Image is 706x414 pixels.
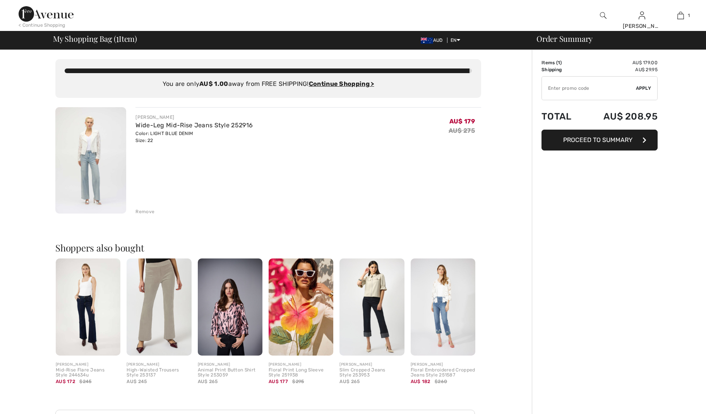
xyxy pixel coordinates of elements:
[19,22,65,29] div: < Continue Shopping
[309,80,374,87] a: Continue Shopping >
[269,258,333,356] img: Floral Print Long Sleeve Style 251938
[421,38,433,44] img: Australian Dollar
[541,130,658,151] button: Proceed to Summary
[269,379,288,384] span: AU$ 177
[53,35,137,43] span: My Shopping Bag ( Item)
[451,38,460,43] span: EN
[199,80,228,87] strong: AU$ 1.00
[411,258,475,356] img: Floral Embroidered Cropped Jeans Style 251587
[583,59,658,66] td: AU$ 179.00
[135,208,154,215] div: Remove
[55,107,126,214] img: Wide-Leg Mid-Rise Jeans Style 252916
[198,379,218,384] span: AU$ 265
[135,121,253,129] a: Wide-Leg Mid-Rise Jeans Style 252916
[563,136,632,144] span: Proceed to Summary
[19,6,74,22] img: 1ère Avenue
[583,66,658,73] td: AU$ 29.95
[411,362,475,368] div: [PERSON_NAME]
[411,379,430,384] span: AU$ 182
[411,368,475,378] div: Floral Embroidered Cropped Jeans Style 251587
[542,77,636,100] input: Promo code
[449,127,475,134] s: AU$ 275
[449,118,475,125] span: AU$ 179
[56,379,75,384] span: AU$ 172
[639,12,645,19] a: Sign In
[600,11,607,20] img: search the website
[135,130,253,144] div: Color: LIGHT BLUE DENIM Size: 22
[127,258,191,356] img: High-Waisted Trousers Style 253137
[339,362,404,368] div: [PERSON_NAME]
[639,11,645,20] img: My Info
[79,378,91,385] span: $245
[127,362,191,368] div: [PERSON_NAME]
[558,60,560,65] span: 1
[421,38,446,43] span: AUD
[435,378,447,385] span: $260
[623,22,661,30] div: [PERSON_NAME]
[541,59,583,66] td: Items ( )
[269,362,333,368] div: [PERSON_NAME]
[135,114,253,121] div: [PERSON_NAME]
[198,368,262,378] div: Animal Print Button Shirt Style 253059
[127,368,191,378] div: High-Waisted Trousers Style 253137
[688,12,690,19] span: 1
[339,379,360,384] span: AU$ 265
[269,368,333,378] div: Floral Print Long Sleeve Style 251938
[636,85,651,92] span: Apply
[677,11,684,20] img: My Bag
[116,33,119,43] span: 1
[541,66,583,73] td: Shipping
[55,243,481,252] h2: Shoppers also bought
[339,368,404,378] div: Slim Cropped Jeans Style 253953
[292,378,304,385] span: $295
[541,103,583,130] td: Total
[661,11,699,20] a: 1
[56,368,120,378] div: Mid-Rise Flare Jeans Style 244634u
[198,258,262,356] img: Animal Print Button Shirt Style 253059
[127,379,147,384] span: AU$ 245
[56,362,120,368] div: [PERSON_NAME]
[527,35,701,43] div: Order Summary
[56,258,120,356] img: Mid-Rise Flare Jeans Style 244634u
[339,258,404,356] img: Slim Cropped Jeans Style 253953
[198,362,262,368] div: [PERSON_NAME]
[65,79,472,89] div: You are only away from FREE SHIPPING!
[583,103,658,130] td: AU$ 208.95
